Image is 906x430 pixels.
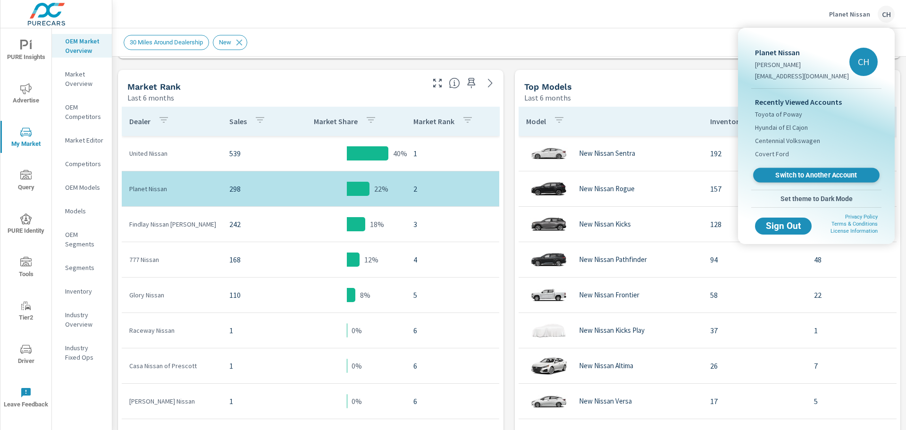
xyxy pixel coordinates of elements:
[755,123,808,132] span: Hyundai of El Cajon
[755,96,878,108] p: Recently Viewed Accounts
[755,110,802,119] span: Toyota of Poway
[830,228,878,234] a: License Information
[758,171,874,180] span: Switch to Another Account
[763,222,804,230] span: Sign Out
[751,190,881,207] button: Set theme to Dark Mode
[831,221,878,227] a: Terms & Conditions
[845,214,878,220] a: Privacy Policy
[755,136,820,145] span: Centennial Volkswagen
[755,71,849,81] p: [EMAIL_ADDRESS][DOMAIN_NAME]
[755,194,878,203] span: Set theme to Dark Mode
[755,218,812,235] button: Sign Out
[849,48,878,76] div: CH
[755,47,849,58] p: Planet Nissan
[755,60,849,69] p: [PERSON_NAME]
[755,149,789,159] span: Covert Ford
[753,168,880,183] a: Switch to Another Account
